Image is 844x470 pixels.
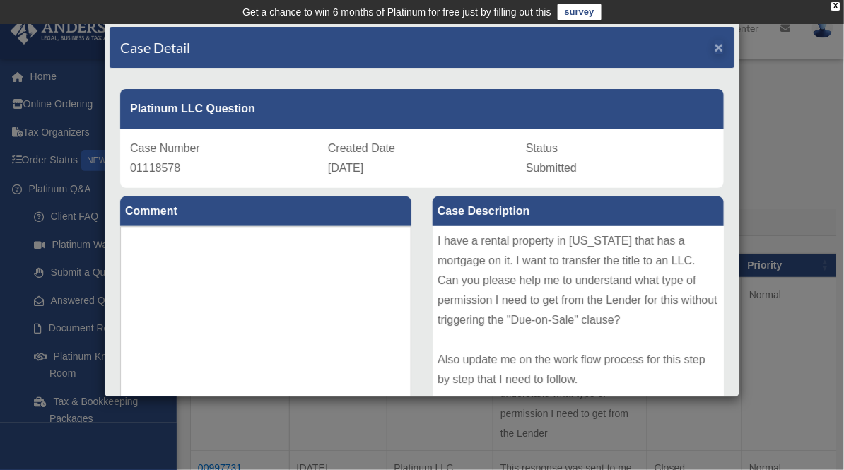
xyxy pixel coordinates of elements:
[242,4,551,20] div: Get a chance to win 6 months of Platinum for free just by filling out this
[433,196,724,226] label: Case Description
[130,142,200,154] span: Case Number
[328,142,395,154] span: Created Date
[120,37,190,57] h4: Case Detail
[715,39,724,55] span: ×
[120,89,724,129] div: Platinum LLC Question
[831,2,840,11] div: close
[328,162,363,174] span: [DATE]
[130,162,180,174] span: 01118578
[526,162,577,174] span: Submitted
[558,4,602,20] a: survey
[715,40,724,54] button: Close
[433,226,724,438] div: I have a rental property in [US_STATE] that has a mortgage on it. I want to transfer the title to...
[526,142,558,154] span: Status
[120,196,411,226] label: Comment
